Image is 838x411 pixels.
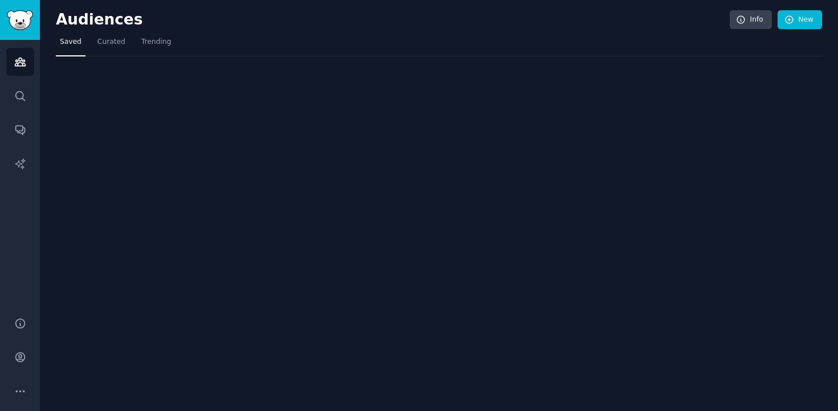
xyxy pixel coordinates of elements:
a: Saved [56,33,86,56]
a: New [778,10,822,30]
span: Saved [60,37,82,47]
h2: Audiences [56,11,730,29]
img: GummySearch logo [7,10,33,30]
a: Info [730,10,772,30]
a: Curated [93,33,129,56]
span: Trending [141,37,171,47]
span: Curated [97,37,125,47]
a: Trending [137,33,175,56]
